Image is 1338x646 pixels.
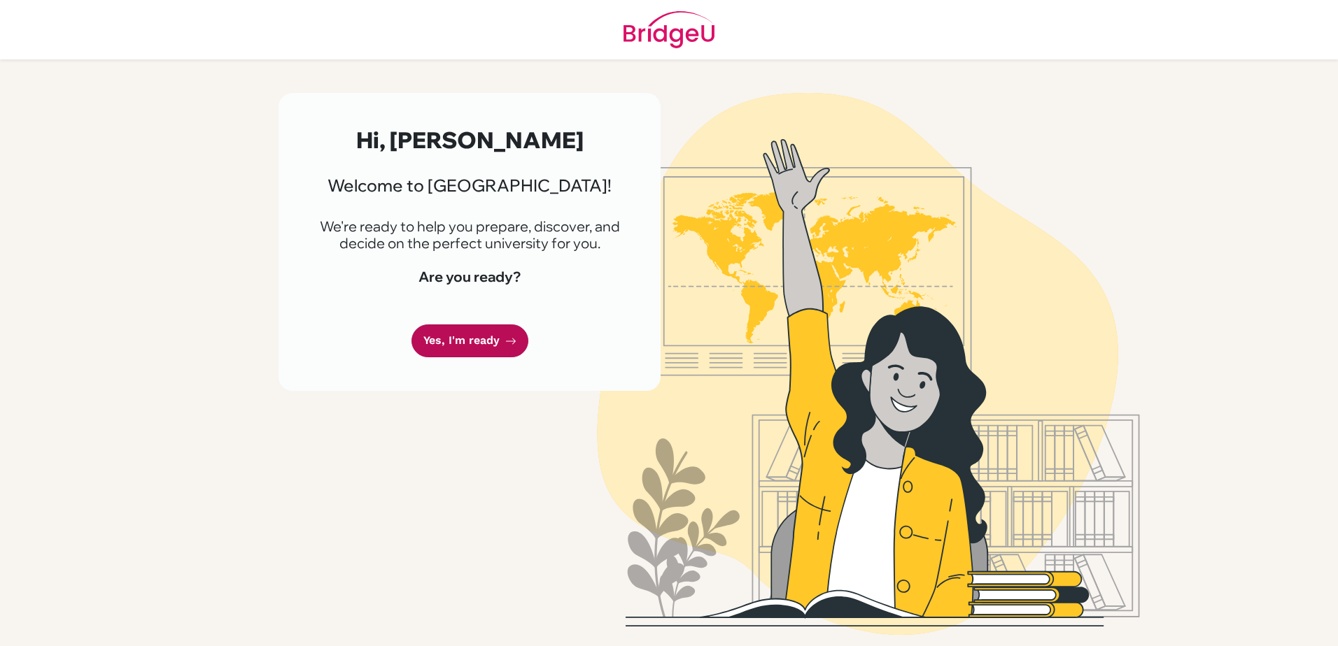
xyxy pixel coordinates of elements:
[411,324,528,357] a: Yes, I'm ready
[312,218,627,252] p: We're ready to help you prepare, discover, and decide on the perfect university for you.
[312,175,627,196] h3: Welcome to [GEOGRAPHIC_DATA]!
[312,127,627,153] h2: Hi, [PERSON_NAME]
[312,268,627,285] h4: Are you ready?
[470,93,1267,635] img: Welcome to Bridge U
